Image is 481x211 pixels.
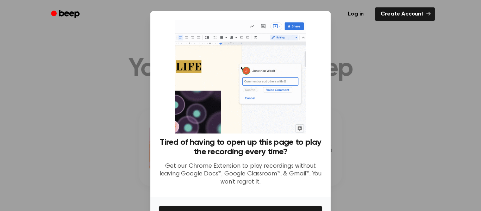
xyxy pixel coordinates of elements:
a: Create Account [375,7,435,21]
a: Beep [46,7,86,21]
img: Beep extension in action [175,20,306,134]
a: Log in [341,6,371,22]
p: Get our Chrome Extension to play recordings without leaving Google Docs™, Google Classroom™, & Gm... [159,162,322,186]
h3: Tired of having to open up this page to play the recording every time? [159,138,322,157]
